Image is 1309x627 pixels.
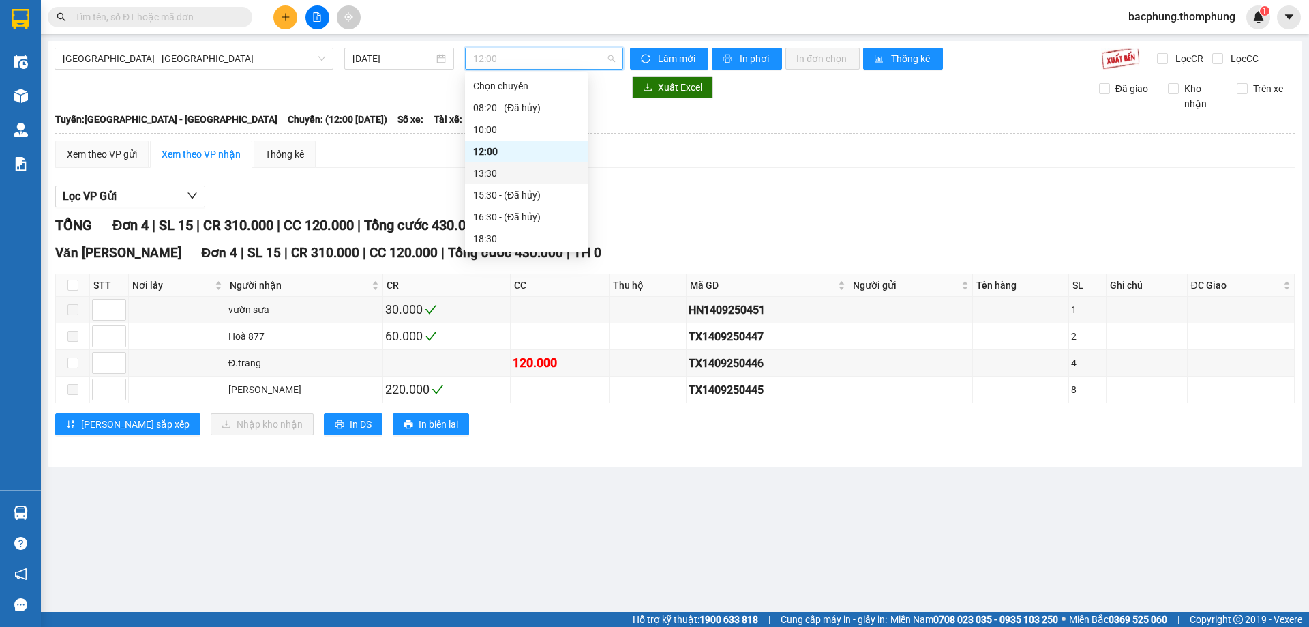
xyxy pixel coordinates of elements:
span: question-circle [14,537,27,550]
span: Chuyến: (12:00 [DATE]) [288,112,387,127]
span: download [643,83,652,93]
span: copyright [1233,615,1243,624]
div: 4 [1071,355,1103,370]
div: [PERSON_NAME] [228,382,380,397]
span: | [357,217,361,233]
strong: 1900 633 818 [699,614,758,625]
span: notification [14,568,27,581]
th: CC [511,274,610,297]
span: Lọc CR [1170,51,1205,66]
span: sync [641,54,652,65]
span: Xuất Excel [658,80,702,95]
span: Nơi lấy [132,278,212,293]
span: CR 310.000 [291,245,359,261]
div: Thống kê [265,147,304,162]
td: TX1409250446 [687,350,850,377]
div: 30.000 [385,300,508,319]
span: Lọc CC [1225,51,1261,66]
span: In phơi [740,51,771,66]
button: file-add [305,5,329,29]
span: printer [404,420,413,431]
span: ĐC Giao [1191,278,1280,293]
img: warehouse-icon [14,506,28,520]
td: HN1409250451 [687,297,850,323]
img: warehouse-icon [14,89,28,103]
div: 120.000 [513,353,607,373]
span: file-add [312,12,322,22]
span: Mã GD [690,278,836,293]
span: aim [344,12,353,22]
span: Lọc VP Gửi [63,188,117,205]
button: plus [273,5,297,29]
strong: 0369 525 060 [1109,614,1167,625]
td: TX1409250447 [687,323,850,350]
button: printerIn DS [324,413,382,435]
div: 12:00 [473,144,580,159]
td: TX1409250445 [687,377,850,403]
span: Kho nhận [1179,81,1227,111]
strong: 0708 023 035 - 0935 103 250 [933,614,1058,625]
span: check [432,383,444,396]
span: down [187,190,198,201]
div: Chọn chuyến [473,78,580,93]
span: Tài xế: [434,112,462,127]
span: SL 15 [247,245,281,261]
div: TX1409250446 [689,355,847,372]
div: 08:20 - (Đã hủy) [473,100,580,115]
div: 220.000 [385,380,508,399]
span: | [284,245,288,261]
span: Miền Nam [890,612,1058,627]
span: CC 120.000 [370,245,438,261]
div: 18:30 [473,231,580,246]
img: icon-new-feature [1252,11,1265,23]
span: In DS [350,417,372,432]
span: bacphung.thomphung [1117,8,1246,25]
th: Thu hộ [610,274,687,297]
span: Số xe: [397,112,423,127]
span: Tổng cước 430.000 [448,245,563,261]
span: printer [723,54,734,65]
span: 12:00 [473,48,615,69]
span: Văn [PERSON_NAME] [55,245,181,261]
span: Cung cấp máy in - giấy in: [781,612,887,627]
img: logo-vxr [12,9,29,29]
span: | [1177,612,1179,627]
span: plus [281,12,290,22]
button: In đơn chọn [785,48,860,70]
span: 1 [1262,6,1267,16]
button: printerIn biên lai [393,413,469,435]
button: sort-ascending[PERSON_NAME] sắp xếp [55,413,200,435]
span: search [57,12,66,22]
th: SL [1069,274,1106,297]
div: TX1409250447 [689,328,847,345]
span: | [152,217,155,233]
span: Đơn 4 [202,245,238,261]
th: Tên hàng [973,274,1069,297]
img: warehouse-icon [14,55,28,69]
span: | [441,245,445,261]
span: | [363,245,366,261]
span: [PERSON_NAME] sắp xếp [81,417,190,432]
span: Đơn 4 [112,217,149,233]
div: 16:30 - (Đã hủy) [473,209,580,224]
sup: 1 [1260,6,1269,16]
div: 10:00 [473,122,580,137]
div: 15:30 - (Đã hủy) [473,188,580,203]
th: CR [383,274,511,297]
img: warehouse-icon [14,123,28,137]
div: HN1409250451 [689,302,847,319]
div: Chọn chuyến [465,75,588,97]
img: solution-icon [14,157,28,171]
span: | [768,612,770,627]
span: Tổng cước 430.000 [364,217,481,233]
div: vườn sưa [228,302,380,317]
span: Người gửi [853,278,959,293]
th: STT [90,274,129,297]
button: bar-chartThống kê [863,48,943,70]
th: Ghi chú [1107,274,1188,297]
button: syncLàm mới [630,48,708,70]
span: | [241,245,244,261]
input: Tìm tên, số ĐT hoặc mã đơn [75,10,236,25]
span: In biên lai [419,417,458,432]
span: | [196,217,200,233]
